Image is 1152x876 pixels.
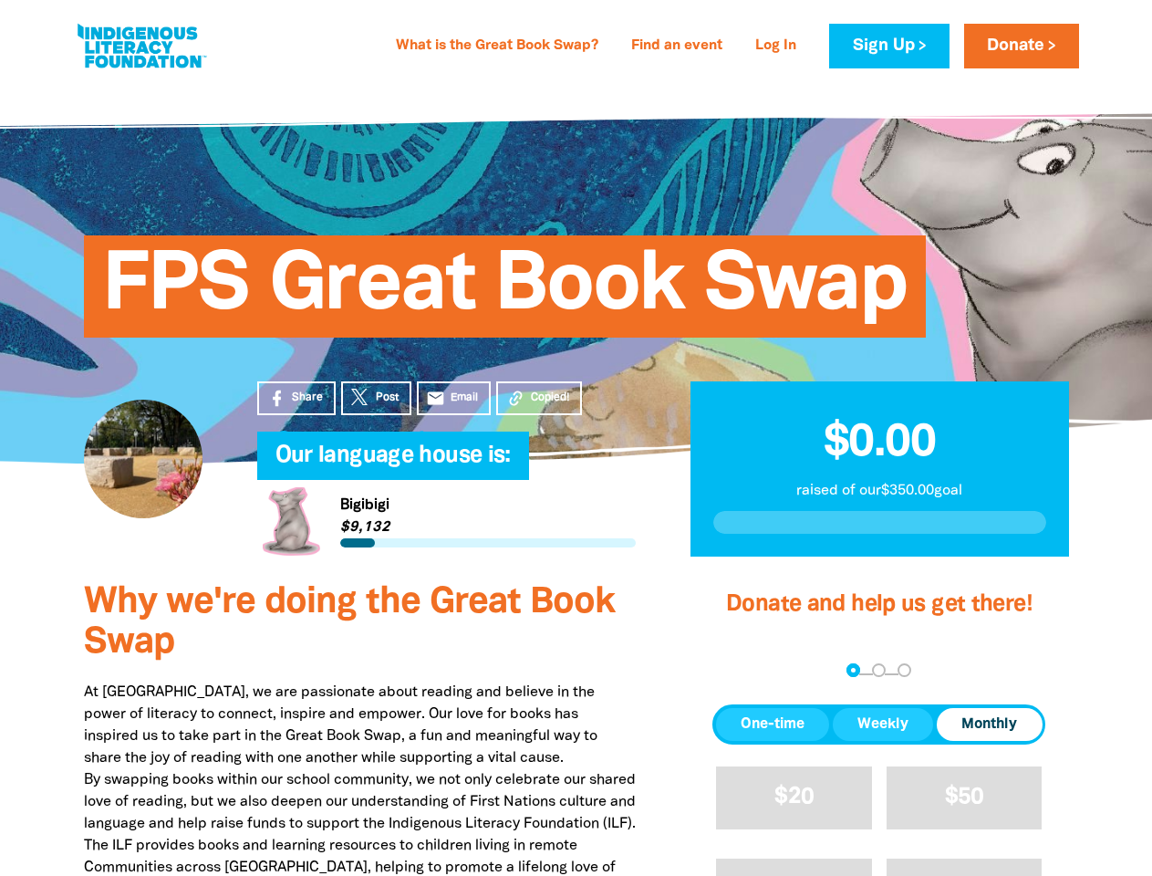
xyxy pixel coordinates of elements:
button: Weekly [833,708,933,741]
span: Post [376,390,399,406]
a: Find an event [620,32,733,61]
i: email [426,389,445,408]
div: Donation frequency [712,704,1045,745]
button: One-time [716,708,829,741]
span: Why we're doing the Great Book Swap [84,586,615,660]
button: $20 [716,766,872,829]
a: Post [341,381,411,415]
button: Navigate to step 2 of 3 to enter your details [872,663,886,677]
button: Monthly [937,708,1042,741]
span: $50 [945,787,984,808]
span: Our language house is: [275,445,511,480]
a: Log In [744,32,807,61]
a: emailEmail [417,381,492,415]
span: FPS Great Book Swap [102,249,908,338]
a: Donate [964,24,1079,68]
a: Sign Up [829,24,949,68]
span: Weekly [857,714,908,735]
span: $20 [774,787,814,808]
span: Share [292,390,323,406]
button: Navigate to step 3 of 3 to enter your payment details [898,663,911,677]
a: What is the Great Book Swap? [385,32,609,61]
a: Share [257,381,336,415]
button: $50 [887,766,1043,829]
button: Copied! [496,381,582,415]
p: raised of our $350.00 goal [713,480,1046,502]
h6: My Team [257,462,636,473]
span: Email [451,390,478,406]
span: Copied! [531,390,569,406]
span: $0.00 [824,422,936,464]
span: Donate and help us get there! [726,594,1033,615]
span: Monthly [961,714,1017,735]
button: Navigate to step 1 of 3 to enter your donation amount [846,663,860,677]
span: One-time [741,714,804,735]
